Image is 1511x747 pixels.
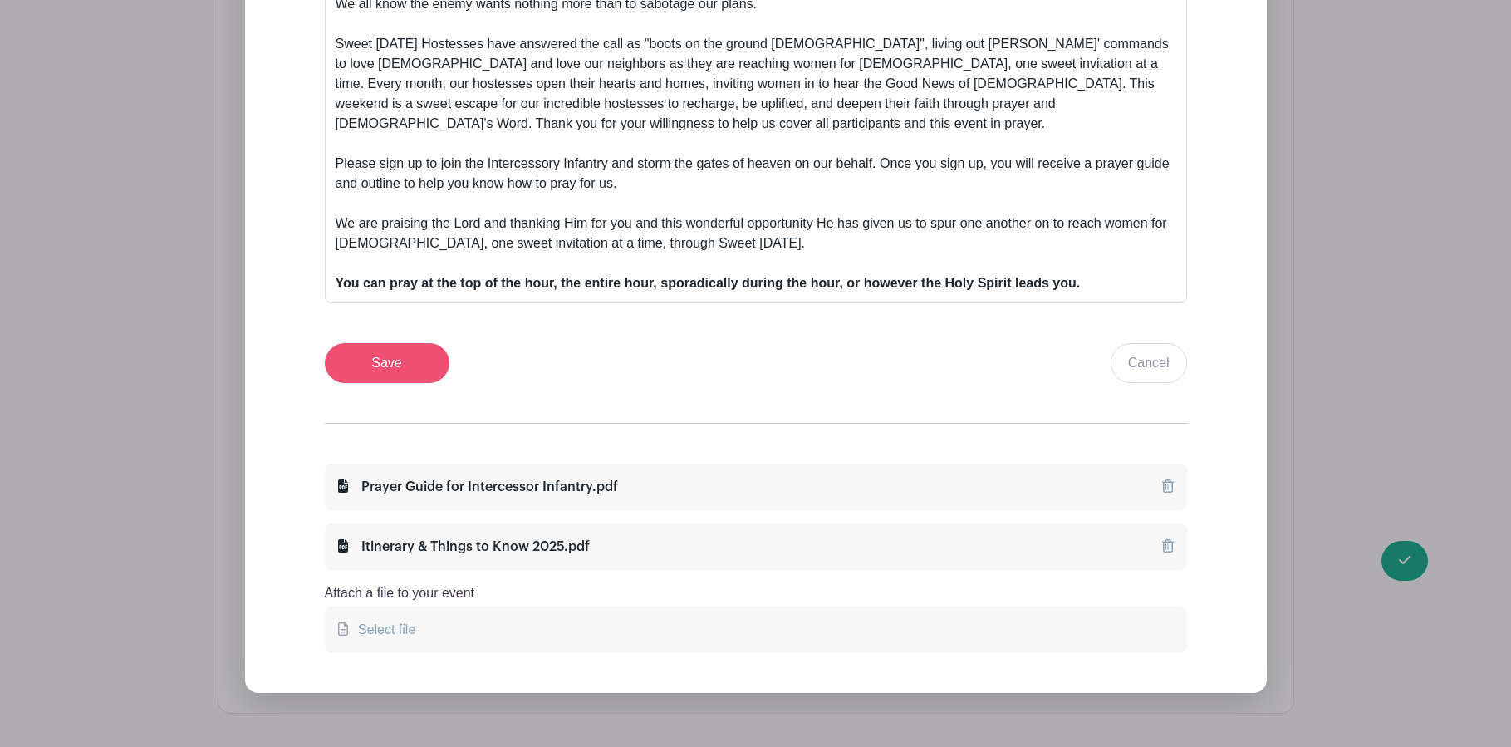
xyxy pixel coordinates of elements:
[325,343,449,383] input: Save
[1111,343,1187,383] a: Cancel
[336,276,1081,290] strong: You can pray at the top of the hour, the entire hour, sporadically during the hour, or however th...
[338,537,590,557] div: Itinerary & Things to Know 2025.pdf
[351,622,415,636] span: Select file
[325,583,1187,603] p: Attach a file to your event
[336,154,1176,194] div: Please sign up to join the Intercessory Infantry and storm the gates of heaven on our behalf. Onc...
[336,214,1176,253] div: We are praising the Lord and thanking Him for you and this wonderful opportunity He has given us ...
[338,477,618,497] div: Prayer Guide for Intercessor Infantry.pdf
